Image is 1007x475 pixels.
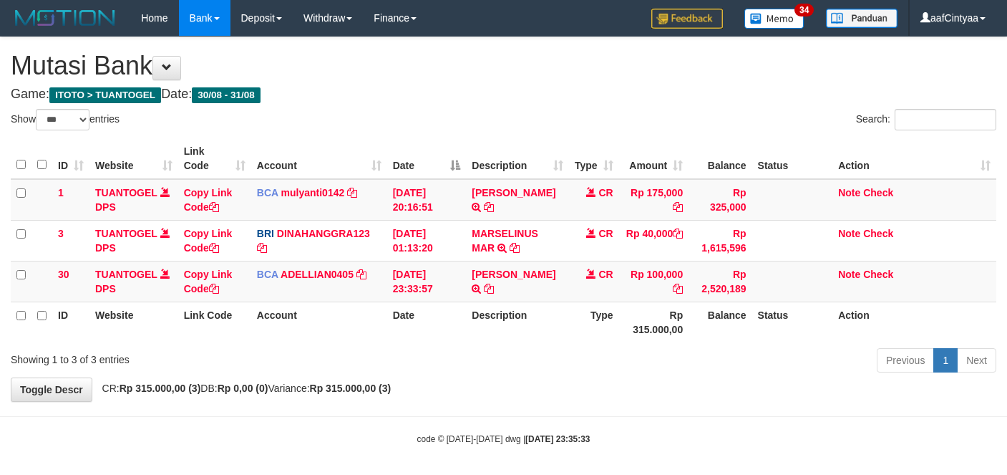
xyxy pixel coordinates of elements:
label: Show entries [11,109,120,130]
a: Copy mulyanti0142 to clipboard [347,187,357,198]
span: BRI [257,228,274,239]
span: CR: DB: Variance: [95,383,391,394]
a: TUANTOGEL [95,269,157,280]
small: code © [DATE]-[DATE] dwg | [417,434,590,444]
span: CR [598,269,613,280]
a: ADELLIAN0405 [281,269,354,280]
strong: [DATE] 23:35:33 [525,434,590,444]
th: Description [466,302,568,342]
td: Rp 1,615,596 [689,220,751,261]
th: Action: activate to sort column ascending [832,138,996,179]
td: Rp 100,000 [619,261,689,302]
th: Website [89,302,178,342]
a: [PERSON_NAME] [472,187,555,198]
th: Type: activate to sort column ascending [569,138,619,179]
a: Copy Link Code [184,228,233,254]
a: Copy JAJA JAHURI to clipboard [484,201,494,213]
span: ITOTO > TUANTOGEL [49,87,161,103]
a: Note [838,187,860,198]
th: Link Code: activate to sort column ascending [178,138,251,179]
a: Note [838,269,860,280]
th: Balance [689,302,751,342]
a: Note [838,228,860,239]
th: Rp 315.000,00 [619,302,689,342]
span: 3 [58,228,64,239]
td: Rp 2,520,189 [689,261,751,302]
span: 30/08 - 31/08 [192,87,261,103]
strong: Rp 315.000,00 (3) [310,383,391,394]
a: Copy Rp 175,000 to clipboard [673,201,683,213]
a: Check [863,269,893,280]
th: Website: activate to sort column ascending [89,138,178,179]
th: Date: activate to sort column descending [387,138,467,179]
td: [DATE] 01:13:20 [387,220,467,261]
h1: Mutasi Bank [11,52,996,80]
th: Type [569,302,619,342]
a: Check [863,228,893,239]
td: DPS [89,179,178,221]
img: Feedback.jpg [651,9,723,29]
img: Button%20Memo.svg [744,9,804,29]
span: CR [598,228,613,239]
td: DPS [89,261,178,302]
a: Copy Rp 100,000 to clipboard [673,283,683,294]
span: CR [598,187,613,198]
th: Amount: activate to sort column ascending [619,138,689,179]
th: Account: activate to sort column ascending [251,138,387,179]
a: Copy Rp 40,000 to clipboard [673,228,683,239]
strong: Rp 0,00 (0) [218,383,268,394]
a: TUANTOGEL [95,228,157,239]
a: Previous [877,348,934,373]
img: MOTION_logo.png [11,7,120,29]
td: Rp 40,000 [619,220,689,261]
a: Copy DINAHANGGRA123 to clipboard [257,242,267,254]
img: panduan.png [826,9,897,28]
strong: Rp 315.000,00 (3) [120,383,201,394]
span: 30 [58,269,69,280]
span: 34 [794,4,814,16]
span: 1 [58,187,64,198]
th: Link Code [178,302,251,342]
a: TUANTOGEL [95,187,157,198]
a: [PERSON_NAME] [472,269,555,280]
span: BCA [257,187,278,198]
th: Action [832,302,996,342]
td: DPS [89,220,178,261]
th: ID [52,302,89,342]
label: Search: [856,109,996,130]
th: Description: activate to sort column ascending [466,138,568,179]
td: [DATE] 23:33:57 [387,261,467,302]
td: Rp 175,000 [619,179,689,221]
a: mulyanti0142 [281,187,345,198]
span: BCA [257,269,278,280]
a: Copy ADELLIAN0405 to clipboard [356,269,366,280]
a: Copy MUHAMAD RIFAI to clipboard [484,283,494,294]
h4: Game: Date: [11,87,996,102]
a: Toggle Descr [11,378,92,402]
a: Copy Link Code [184,187,233,213]
a: DINAHANGGRA123 [277,228,370,239]
a: MARSELINUS MAR [472,228,538,254]
a: Next [957,348,996,373]
a: Copy Link Code [184,269,233,294]
td: Rp 325,000 [689,179,751,221]
th: Status [752,138,833,179]
select: Showentries [36,109,89,130]
th: Status [752,302,833,342]
a: Check [863,187,893,198]
th: Date [387,302,467,342]
a: Copy MARSELINUS MAR to clipboard [510,242,520,254]
input: Search: [895,109,996,130]
th: Account [251,302,387,342]
th: Balance [689,138,751,179]
th: ID: activate to sort column ascending [52,138,89,179]
div: Showing 1 to 3 of 3 entries [11,347,409,367]
td: [DATE] 20:16:51 [387,179,467,221]
a: 1 [933,348,958,373]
